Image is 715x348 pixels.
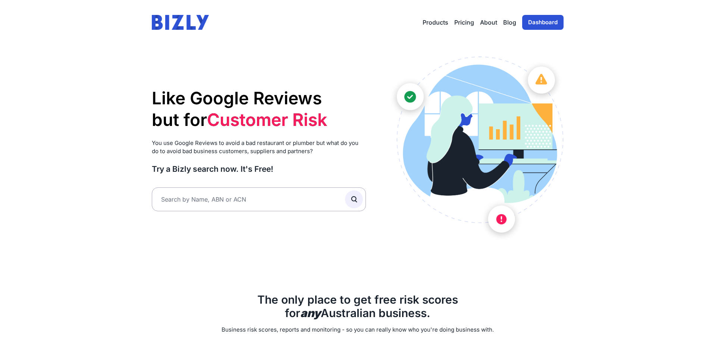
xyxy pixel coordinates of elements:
p: You use Google Reviews to avoid a bad restaurant or plumber but what do you do to avoid bad busin... [152,139,366,156]
h2: The only place to get free risk scores for Australian business. [152,293,564,320]
input: Search by Name, ABN or ACN [152,187,366,211]
li: Supplier Risk [207,109,327,131]
h3: Try a Bizly search now. It's Free! [152,164,366,174]
button: Products [423,18,448,27]
a: Dashboard [522,15,564,30]
p: Business risk scores, reports and monitoring - so you can really know who you're doing business w... [152,326,564,334]
a: About [480,18,497,27]
a: Pricing [454,18,474,27]
b: any [300,306,321,320]
h1: Like Google Reviews but for [152,88,366,130]
a: Blog [503,18,516,27]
